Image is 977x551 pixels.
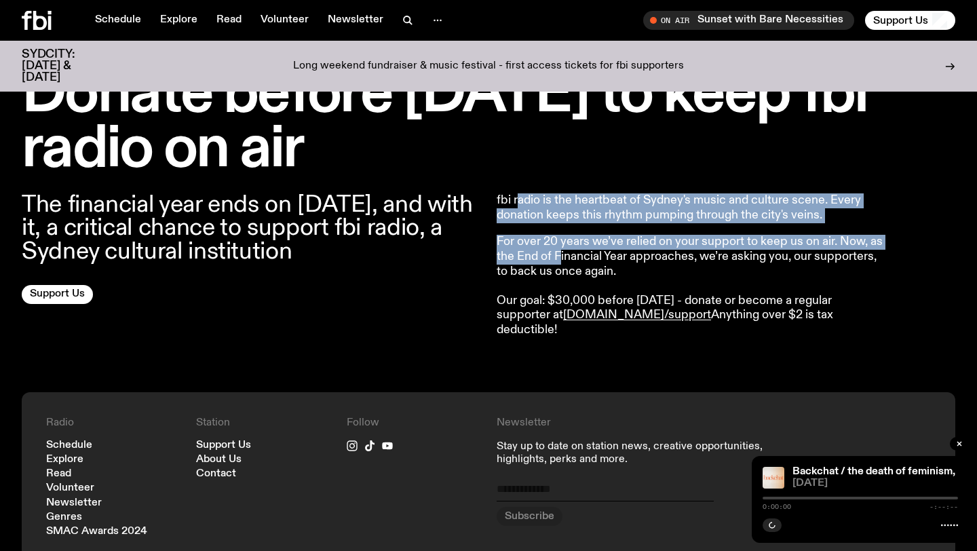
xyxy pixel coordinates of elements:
span: 0:00:00 [763,503,791,510]
a: Genres [46,512,82,522]
span: -:--:-- [930,503,958,510]
a: Contact [196,469,236,479]
a: Schedule [87,11,149,30]
a: Newsletter [46,498,102,508]
h4: Station [196,417,330,430]
span: Support Us [873,14,928,26]
h1: Donate before [DATE] to keep fbi radio on air [22,67,955,177]
a: Volunteer [46,483,94,493]
button: Subscribe [497,507,562,526]
h4: Follow [347,417,480,430]
p: Stay up to date on station news, creative opportunities, highlights, perks and more. [497,440,781,466]
button: Support Us [865,11,955,30]
h4: Newsletter [497,417,781,430]
a: Support Us [196,440,251,451]
a: Explore [46,455,83,465]
a: Explore [152,11,206,30]
a: Read [46,469,71,479]
p: Long weekend fundraiser & music festival - first access tickets for fbi supporters [293,60,684,73]
p: fbi radio is the heartbeat of Sydney's music and culture scene. Every donation keeps this rhythm ... [497,193,887,223]
a: About Us [196,455,242,465]
h4: Radio [46,417,180,430]
h3: SYDCITY: [DATE] & [DATE] [22,49,109,83]
a: Support Us [22,285,93,304]
button: On AirSunset with Bare Necessities [643,11,854,30]
p: For over 20 years we’ve relied on your support to keep us on air. Now, as the End of Financial Ye... [497,235,887,337]
span: [DATE] [792,478,958,489]
a: Newsletter [320,11,391,30]
p: The financial year ends on [DATE], and with it, a critical chance to support fbi radio, a Sydney ... [22,193,480,263]
a: Volunteer [252,11,317,30]
a: SMAC Awards 2024 [46,527,147,537]
a: Read [208,11,250,30]
a: Schedule [46,440,92,451]
a: [DOMAIN_NAME]/support [563,309,711,321]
